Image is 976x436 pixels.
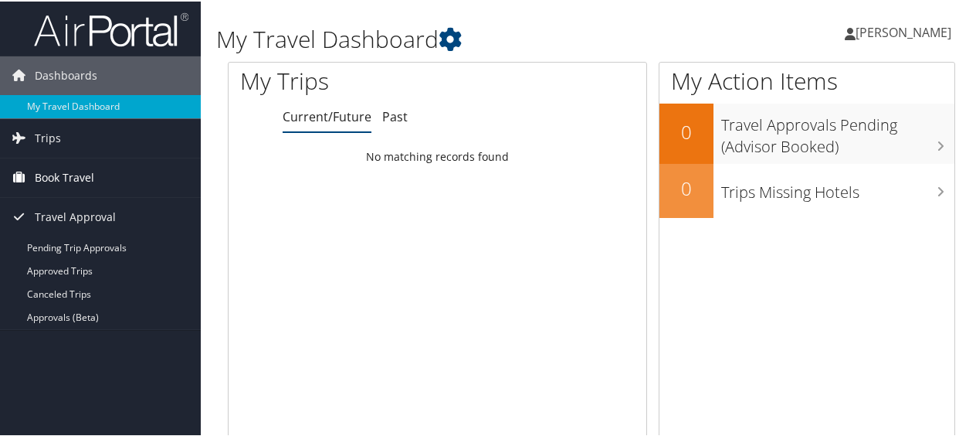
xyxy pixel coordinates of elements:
a: 0Travel Approvals Pending (Advisor Booked) [659,102,954,162]
h1: My Travel Dashboard [216,22,717,54]
a: Current/Future [283,107,371,124]
span: Dashboards [35,55,97,94]
a: 0Trips Missing Hotels [659,162,954,216]
h1: My Action Items [659,63,954,96]
img: airportal-logo.png [34,10,188,46]
span: [PERSON_NAME] [856,22,951,39]
td: No matching records found [229,141,646,169]
span: Travel Approval [35,196,116,235]
h2: 0 [659,174,713,200]
h3: Travel Approvals Pending (Advisor Booked) [721,105,954,156]
h3: Trips Missing Hotels [721,172,954,202]
h2: 0 [659,118,713,144]
span: Trips [35,118,61,156]
a: [PERSON_NAME] [845,8,967,54]
span: Book Travel [35,157,94,196]
h1: My Trips [240,63,461,96]
a: Past [382,107,408,124]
